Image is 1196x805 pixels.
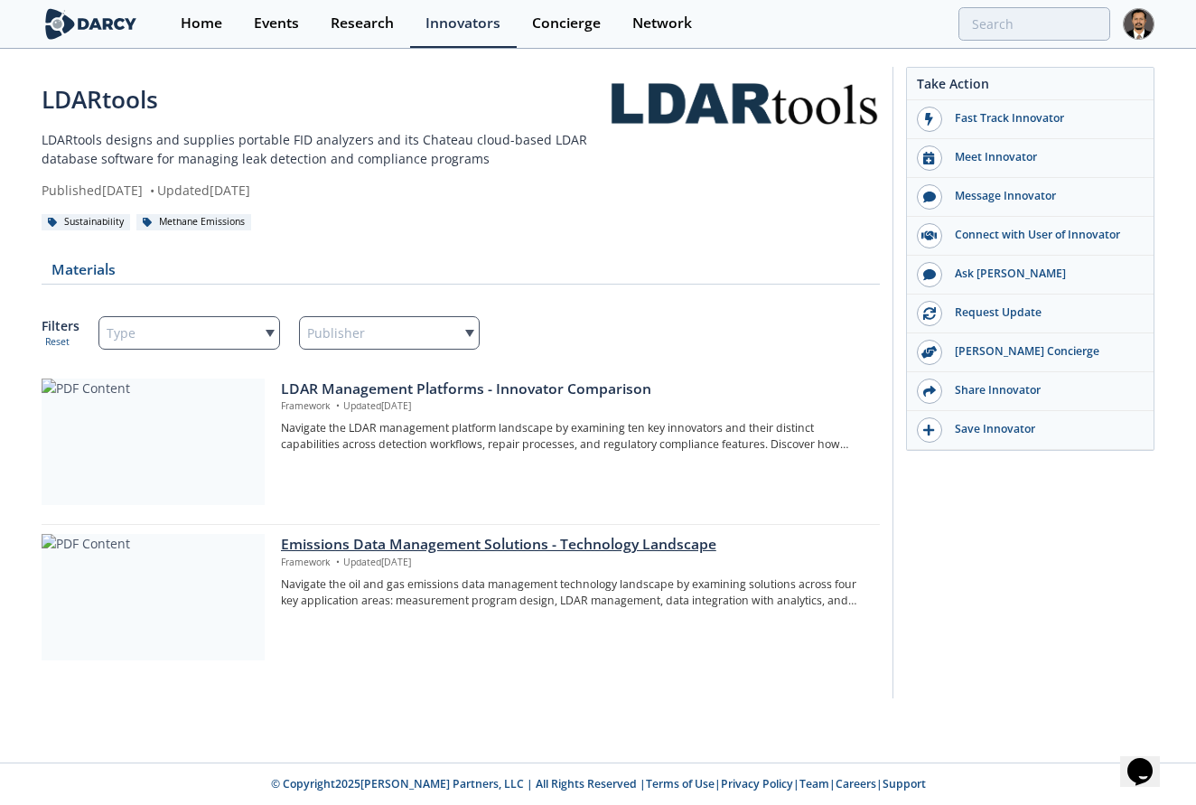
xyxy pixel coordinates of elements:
div: LDARtools [42,82,609,117]
p: Framework Updated [DATE] [281,399,867,414]
button: Reset [45,335,70,350]
span: • [333,556,343,568]
a: PDF Content Emissions Data Management Solutions - Technology Landscape Framework •Updated[DATE] N... [42,534,880,660]
div: Ask [PERSON_NAME] [942,266,1145,282]
div: Connect with User of Innovator [942,227,1145,243]
div: Events [254,16,299,31]
span: • [146,182,157,199]
button: Save Innovator [907,411,1154,450]
div: Fast Track Innovator [942,110,1145,126]
p: Filters [42,316,79,335]
input: Advanced Search [958,7,1110,41]
div: Save Innovator [942,421,1145,437]
span: • [333,399,343,412]
a: Privacy Policy [721,776,793,791]
p: LDARtools designs and supplies portable FID analyzers and its Chateau cloud-based LDAR database s... [42,130,609,168]
span: Publisher [307,321,365,346]
div: Publisher [299,316,481,350]
p: Framework Updated [DATE] [281,556,867,570]
a: Careers [836,776,876,791]
div: Emissions Data Management Solutions - Technology Landscape [281,534,867,556]
div: Network [632,16,692,31]
div: Research [331,16,394,31]
img: Profile [1123,8,1154,40]
div: Meet Innovator [942,149,1145,165]
a: Team [799,776,829,791]
div: Published [DATE] Updated [DATE] [42,181,609,200]
iframe: chat widget [1120,733,1178,787]
div: Message Innovator [942,188,1145,204]
div: Home [181,16,222,31]
img: logo-wide.svg [42,8,140,40]
p: Navigate the oil and gas emissions data management technology landscape by examining solutions ac... [281,576,867,610]
span: Type [107,321,135,346]
div: Concierge [532,16,601,31]
div: Innovators [425,16,500,31]
a: Terms of Use [646,776,715,791]
a: Materials [42,263,125,285]
a: Support [883,776,926,791]
div: Take Action [907,74,1154,100]
p: © Copyright 2025 [PERSON_NAME] Partners, LLC | All Rights Reserved | | | | | [45,776,1151,792]
div: Request Update [942,304,1145,321]
a: PDF Content LDAR Management Platforms - Innovator Comparison Framework •Updated[DATE] Navigate th... [42,379,880,505]
div: Share Innovator [942,382,1145,398]
div: Methane Emissions [136,214,251,230]
div: Type [98,316,280,350]
div: [PERSON_NAME] Concierge [942,343,1145,360]
div: Sustainability [42,214,130,230]
p: Navigate the LDAR management platform landscape by examining ten key innovators and their distinc... [281,420,867,454]
div: LDAR Management Platforms - Innovator Comparison [281,379,867,400]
